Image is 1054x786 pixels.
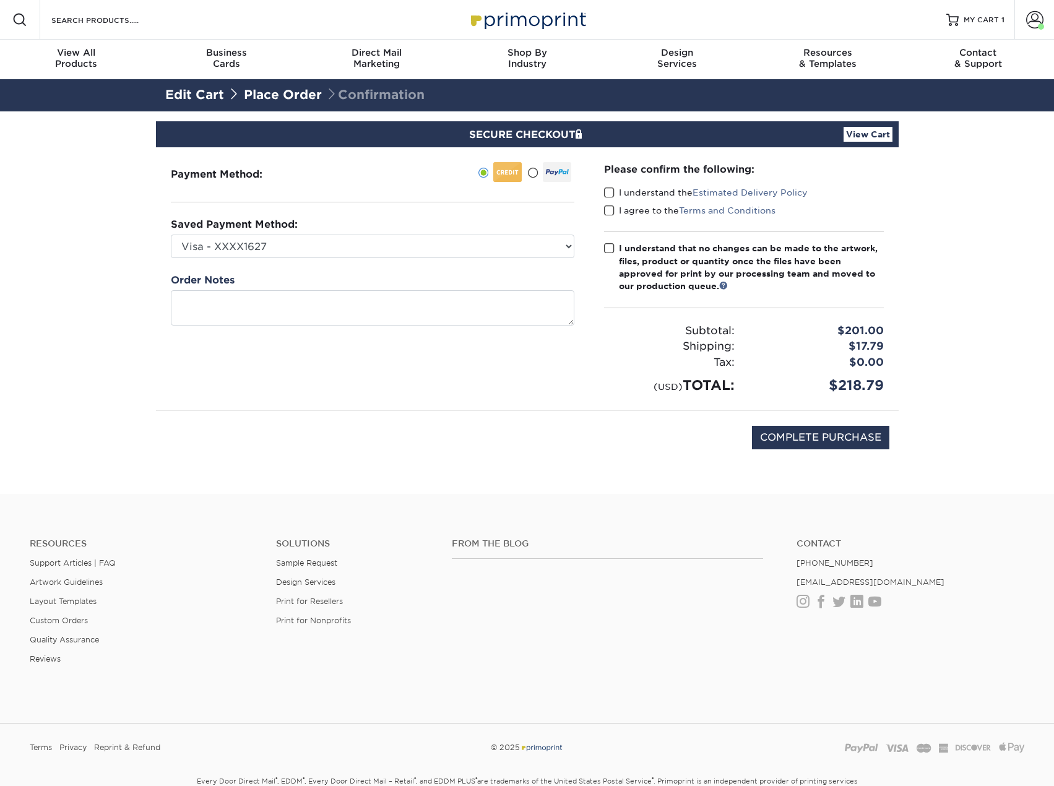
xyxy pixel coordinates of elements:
[414,776,416,782] sup: ®
[469,129,585,140] span: SECURE CHECKOUT
[30,558,116,568] a: Support Articles | FAQ
[30,577,103,587] a: Artwork Guidelines
[358,738,696,757] div: © 2025
[326,87,425,102] span: Confirmation
[171,168,293,180] h3: Payment Method:
[753,47,903,58] span: Resources
[679,205,775,215] a: Terms and Conditions
[1,47,152,69] div: Products
[276,597,343,606] a: Print for Resellers
[275,776,277,782] sup: ®
[903,40,1053,79] a: Contact& Support
[276,577,335,587] a: Design Services
[595,339,744,355] div: Shipping:
[1001,15,1004,24] span: 1
[652,776,654,782] sup: ®
[602,47,753,69] div: Services
[753,47,903,69] div: & Templates
[151,40,301,79] a: BusinessCards
[595,375,744,395] div: TOTAL:
[276,616,351,625] a: Print for Nonprofits
[964,15,999,25] span: MY CART
[753,40,903,79] a: Resources& Templates
[604,162,884,176] div: Please confirm the following:
[151,47,301,69] div: Cards
[744,355,893,371] div: $0.00
[30,616,88,625] a: Custom Orders
[276,538,433,549] h4: Solutions
[30,654,61,663] a: Reviews
[452,40,602,79] a: Shop ByIndustry
[30,597,97,606] a: Layout Templates
[520,743,563,752] img: Primoprint
[301,40,452,79] a: Direct MailMarketing
[844,127,892,142] a: View Cart
[276,558,337,568] a: Sample Request
[452,538,763,549] h4: From the Blog
[465,6,589,33] img: Primoprint
[693,188,808,197] a: Estimated Delivery Policy
[151,47,301,58] span: Business
[452,47,602,69] div: Industry
[30,538,257,549] h4: Resources
[301,47,452,58] span: Direct Mail
[171,273,235,288] label: Order Notes
[244,87,322,102] a: Place Order
[1,40,152,79] a: View AllProducts
[1,47,152,58] span: View All
[619,242,884,293] div: I understand that no changes can be made to the artwork, files, product or quantity once the file...
[301,47,452,69] div: Marketing
[165,87,224,102] a: Edit Cart
[797,577,944,587] a: [EMAIL_ADDRESS][DOMAIN_NAME]
[602,47,753,58] span: Design
[654,381,683,392] small: (USD)
[30,738,52,757] a: Terms
[50,12,171,27] input: SEARCH PRODUCTS.....
[604,186,808,199] label: I understand the
[452,47,602,58] span: Shop By
[903,47,1053,58] span: Contact
[752,426,889,449] input: COMPLETE PURCHASE
[744,339,893,355] div: $17.79
[303,776,305,782] sup: ®
[797,558,873,568] a: [PHONE_NUMBER]
[604,204,775,217] label: I agree to the
[602,40,753,79] a: DesignServices
[94,738,160,757] a: Reprint & Refund
[30,635,99,644] a: Quality Assurance
[475,776,477,782] sup: ®
[59,738,87,757] a: Privacy
[744,375,893,395] div: $218.79
[171,217,298,232] label: Saved Payment Method:
[595,323,744,339] div: Subtotal:
[797,538,1024,549] a: Contact
[595,355,744,371] div: Tax:
[744,323,893,339] div: $201.00
[903,47,1053,69] div: & Support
